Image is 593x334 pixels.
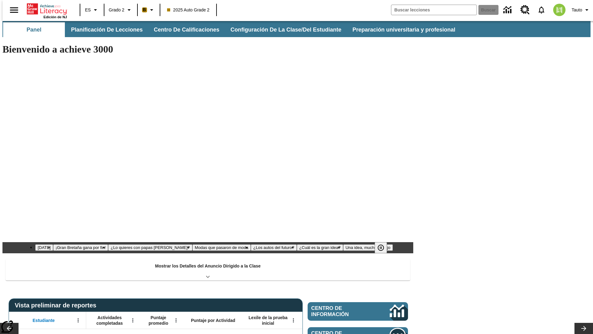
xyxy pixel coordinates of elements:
[27,2,67,19] div: Portada
[53,244,108,251] button: Diapositiva 2 ¡Gran Bretaña gana por fin!
[15,302,99,309] span: Vista preliminar de reportes
[171,316,181,325] button: Abrir menú
[27,3,67,15] a: Portada
[143,6,146,14] span: B
[155,263,261,269] p: Mostrar los Detalles del Anuncio Dirigido a la Clase
[89,315,130,326] span: Actividades completadas
[2,44,413,55] h1: Bienvenido a achieve 3000
[533,2,549,18] a: Notificaciones
[517,2,533,18] a: Centro de recursos, Se abrirá en una pestaña nueva.
[3,22,65,37] button: Panel
[500,2,517,19] a: Centro de información
[144,315,173,326] span: Puntaje promedio
[35,244,53,251] button: Diapositiva 1 Día del Trabajo
[128,316,137,325] button: Abrir menú
[375,242,393,253] div: Pausar
[6,259,410,280] div: Mostrar los Detalles del Anuncio Dirigido a la Clase
[347,22,460,37] button: Preparación universitaria y profesional
[192,244,251,251] button: Diapositiva 4 Modas que pasaron de moda
[308,302,408,321] a: Centro de información
[191,318,235,323] span: Puntaje por Actividad
[5,1,23,19] button: Abrir el menú lateral
[140,4,158,15] button: Boost El color de la clase es anaranjado claro. Cambiar el color de la clase.
[66,22,148,37] button: Planificación de lecciones
[251,244,297,251] button: Diapositiva 5 ¿Los autos del futuro?
[33,318,55,323] span: Estudiante
[149,22,224,37] button: Centro de calificaciones
[375,242,387,253] button: Pausar
[108,244,192,251] button: Diapositiva 3 ¿Lo quieres con papas fritas?
[572,7,582,13] span: Tauto
[85,7,91,13] span: ES
[391,5,477,15] input: Buscar campo
[574,323,593,334] button: Carrusel de lecciones, seguir
[74,316,83,325] button: Abrir menú
[2,21,591,37] div: Subbarra de navegación
[82,4,102,15] button: Lenguaje: ES, Selecciona un idioma
[549,2,569,18] button: Escoja un nuevo avatar
[167,7,210,13] span: 2025 Auto Grade 2
[109,7,124,13] span: Grado 2
[44,15,67,19] span: Edición de NJ
[246,315,291,326] span: Lexile de la prueba inicial
[2,22,461,37] div: Subbarra de navegación
[311,305,369,318] span: Centro de información
[289,316,298,325] button: Abrir menú
[225,22,346,37] button: Configuración de la clase/del estudiante
[343,244,393,251] button: Diapositiva 7 Una idea, mucho trabajo
[106,4,135,15] button: Grado: Grado 2, Elige un grado
[553,4,566,16] img: avatar image
[569,4,593,15] button: Perfil/Configuración
[297,244,343,251] button: Diapositiva 6 ¿Cuál es la gran idea?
